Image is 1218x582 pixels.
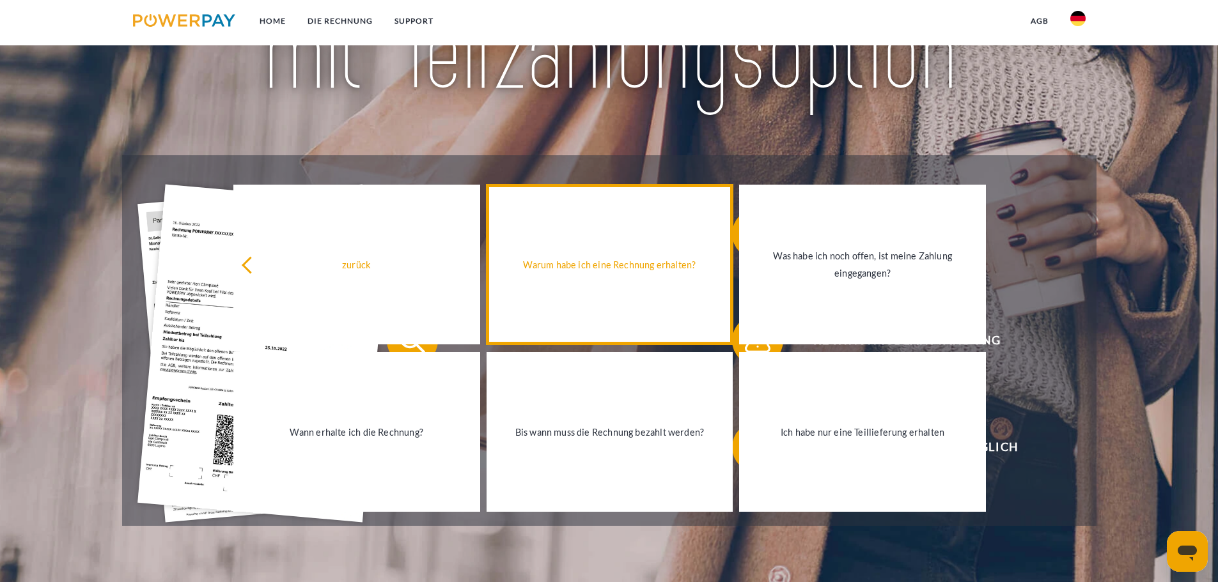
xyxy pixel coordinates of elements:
div: Bis wann muss die Rechnung bezahlt werden? [494,423,726,440]
div: Was habe ich noch offen, ist meine Zahlung eingegangen? [747,247,978,282]
a: Was habe ich noch offen, ist meine Zahlung eingegangen? [739,185,986,344]
div: Warum habe ich eine Rechnung erhalten? [494,256,726,273]
iframe: Schaltfläche zum Öffnen des Messaging-Fensters [1167,531,1208,572]
a: SUPPORT [384,10,444,33]
a: DIE RECHNUNG [297,10,384,33]
div: Wann erhalte ich die Rechnung? [241,423,472,440]
div: zurück [241,256,472,273]
a: Home [249,10,297,33]
img: de [1070,11,1086,26]
a: agb [1020,10,1059,33]
img: logo-powerpay.svg [133,14,236,27]
div: Ich habe nur eine Teillieferung erhalten [747,423,978,440]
